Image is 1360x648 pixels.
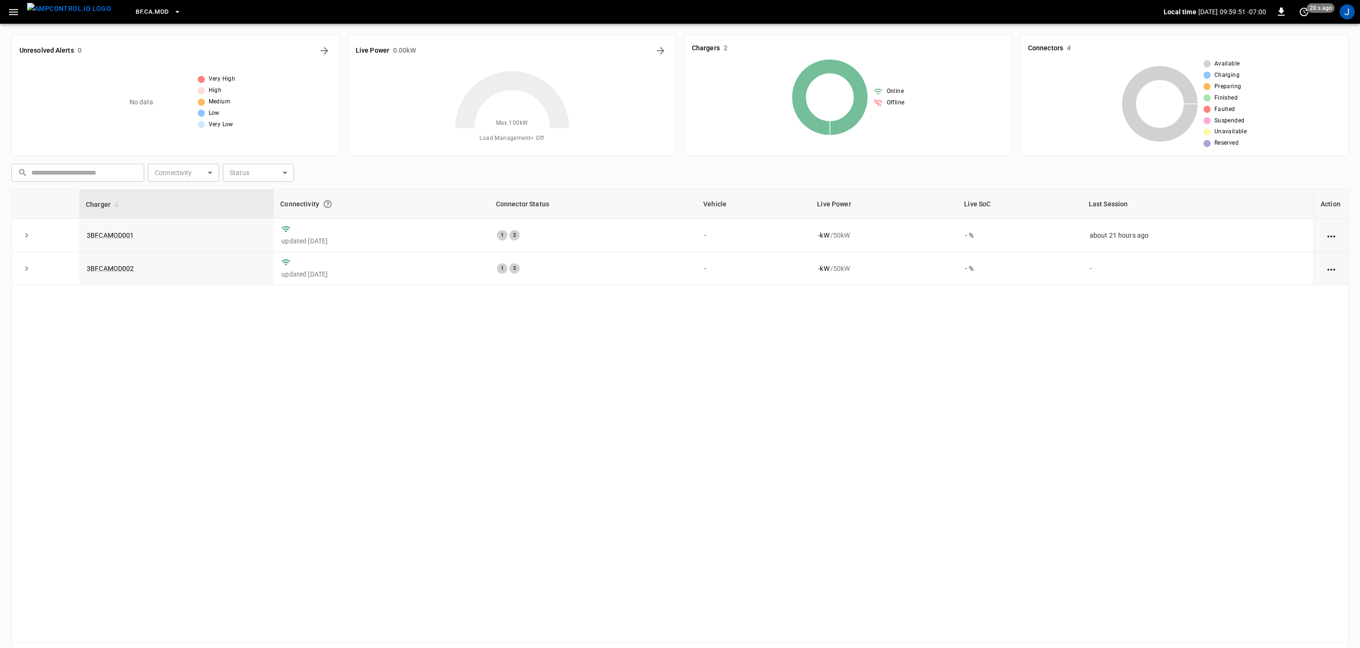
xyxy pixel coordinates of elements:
td: - [697,219,810,252]
span: Charger [86,199,123,210]
h6: 2 [724,43,727,54]
p: Local time [1164,7,1196,17]
span: High [209,86,222,95]
span: 20 s ago [1307,3,1335,13]
div: 1 [497,230,507,241]
p: [DATE] 09:59:51 -07:00 [1198,7,1266,17]
td: about 21 hours ago [1082,219,1314,252]
div: Connectivity [280,195,482,213]
span: Faulted [1214,105,1235,114]
p: updated [DATE] [281,269,481,279]
button: Connection between the charger and our software. [319,195,336,213]
th: Live SoC [957,190,1082,219]
span: Medium [209,97,230,107]
span: Offline [887,98,905,108]
h6: 0.00 kW [393,46,416,56]
p: No data [129,97,154,107]
p: - kW [818,264,829,273]
h6: 0 [78,46,82,56]
div: 2 [509,263,520,274]
h6: Live Power [356,46,389,56]
th: Live Power [810,190,957,219]
span: BF.CA.MOD [136,7,168,18]
td: - [1082,252,1314,285]
span: Reserved [1214,139,1239,148]
span: Online [887,87,904,96]
div: action cell options [1325,264,1337,273]
th: Last Session [1082,190,1314,219]
div: 2 [509,230,520,241]
a: 3BFCAMOD002 [87,265,134,272]
span: Suspended [1214,116,1245,126]
td: - % [957,219,1082,252]
span: Available [1214,59,1240,69]
h6: Chargers [692,43,720,54]
h6: 4 [1067,43,1071,54]
th: Action [1314,190,1348,219]
th: Connector Status [489,190,697,219]
p: updated [DATE] [281,236,481,246]
span: Low [209,109,220,118]
button: BF.CA.MOD [132,3,184,21]
div: action cell options [1325,231,1337,240]
button: expand row [19,228,34,242]
span: Preparing [1214,82,1241,92]
th: Vehicle [697,190,810,219]
div: / 50 kW [818,264,950,273]
h6: Connectors [1028,43,1063,54]
a: 3BFCAMOD001 [87,231,134,239]
div: profile-icon [1340,4,1355,19]
span: Very Low [209,120,233,130]
span: Load Management = Off [479,134,544,143]
div: 1 [497,263,507,274]
button: expand row [19,261,34,276]
h6: Unresolved Alerts [19,46,74,56]
span: Charging [1214,71,1240,80]
td: - % [957,252,1082,285]
button: Energy Overview [653,43,668,58]
span: Unavailable [1214,127,1247,137]
span: Finished [1214,93,1238,103]
div: / 50 kW [818,231,950,240]
span: Very High [209,74,236,84]
button: All Alerts [317,43,332,58]
button: set refresh interval [1296,4,1312,19]
img: ampcontrol.io logo [27,3,111,15]
td: - [697,252,810,285]
span: Max. 100 kW [496,119,528,128]
p: - kW [818,231,829,240]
